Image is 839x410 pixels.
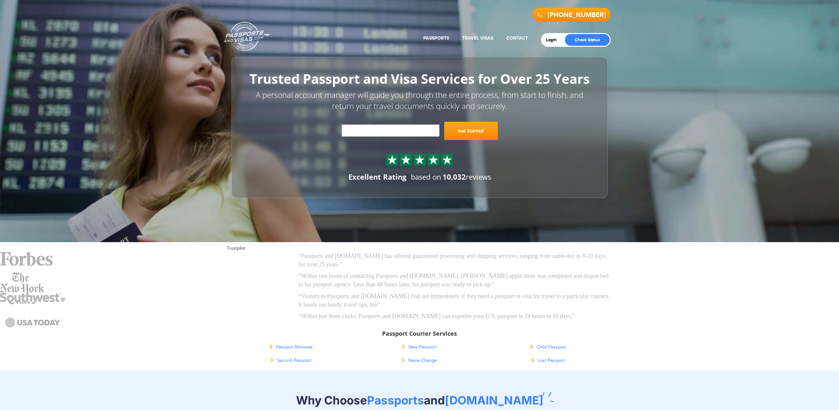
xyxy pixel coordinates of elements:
[443,172,491,182] span: reviews
[228,393,611,407] h2: Why Choose and
[444,122,498,140] a: Get Started
[462,35,493,41] a: Travel Visas
[428,155,438,165] img: Sprite St
[506,35,528,41] a: Contact
[531,358,565,363] a: Lost Passport
[348,172,406,182] div: Excellent Rating
[299,292,613,309] p: “Visitors to Passports and [DOMAIN_NAME] find out immediately if they need a passport or visa for...
[423,35,449,41] a: Passports
[415,155,425,165] img: Sprite St
[387,155,397,165] img: Sprite St
[530,345,566,350] a: Child Passport
[565,34,610,46] a: Check Status
[402,345,437,350] a: New Passport
[411,172,441,182] span: based on
[445,393,543,407] span: [DOMAIN_NAME]
[299,272,613,289] p: “Within two hours of contacting Passports and [DOMAIN_NAME], [PERSON_NAME] application was comple...
[246,89,593,112] p: A personal account manager will guide you through the entire process, from start to finish, and r...
[232,330,608,337] h3: Passport Courier Services
[548,11,606,19] a: [PHONE_NUMBER]
[299,312,613,321] p: “Within just three clicks, Passports and [DOMAIN_NAME] can expedite your U.S. passport in 24 hour...
[270,345,312,350] a: Passport Renewal
[224,22,270,51] a: Passports & [DOMAIN_NAME]
[367,393,424,407] span: Passports
[246,72,593,86] h1: Trusted Passport and Visa Services for Over 25 Years
[402,358,437,363] a: Name Change
[401,155,411,165] img: Sprite St
[546,37,561,43] a: Login
[443,172,466,182] strong: 10,032
[442,155,452,165] img: Sprite St
[271,358,311,363] a: Second Passport
[227,246,245,251] a: Trustpilot
[299,252,613,269] p: “Passports and [DOMAIN_NAME] has offered guaranteed processing and shipping services, ranging fro...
